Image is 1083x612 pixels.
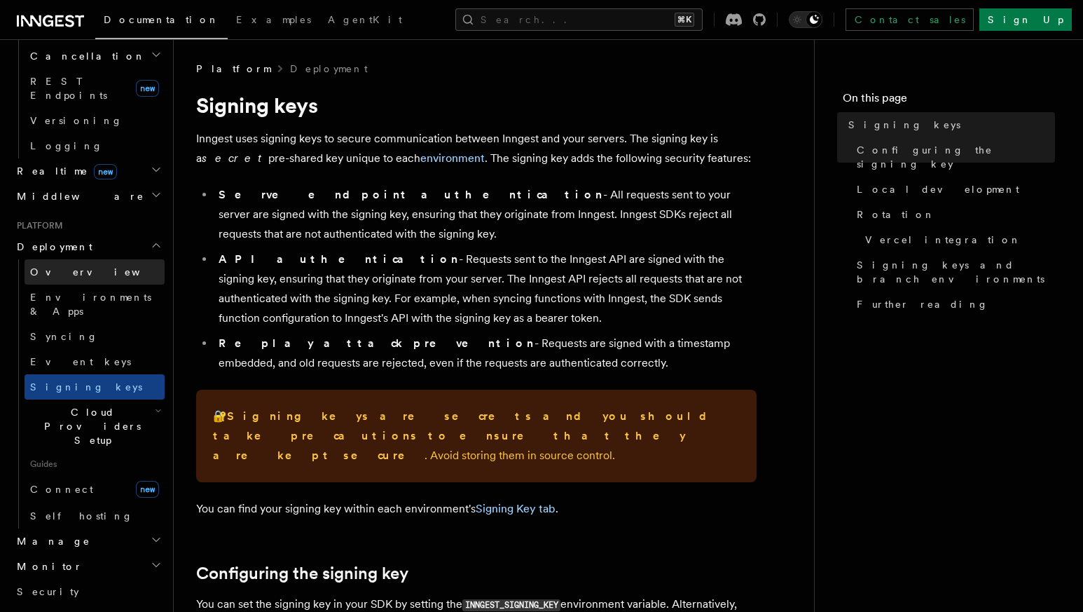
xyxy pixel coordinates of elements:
[30,484,93,495] span: Connect
[851,177,1055,202] a: Local development
[11,559,83,573] span: Monitor
[11,234,165,259] button: Deployment
[25,49,146,63] span: Cancellation
[219,336,534,350] strong: Replay attack prevention
[455,8,703,31] button: Search...⌘K
[25,475,165,503] a: Connectnew
[420,151,485,165] a: environment
[857,258,1055,286] span: Signing keys and branch environments
[11,259,165,529] div: Deployment
[94,164,117,179] span: new
[95,4,228,39] a: Documentation
[857,297,988,311] span: Further reading
[25,453,165,475] span: Guides
[11,534,90,548] span: Manage
[860,227,1055,252] a: Vercel integration
[136,481,159,498] span: new
[196,499,757,519] p: You can find your signing key within each environment's .
[30,381,142,393] span: Signing keys
[462,599,560,611] code: INNGEST_SIGNING_KEY
[11,554,165,579] button: Monitor
[25,259,165,285] a: Overview
[196,129,757,168] p: Inngest uses signing keys to secure communication between Inngest and your servers. The signing k...
[328,14,402,25] span: AgentKit
[213,409,718,462] strong: Signing keys are secrets and you should take precautions to ensure that they are kept secure
[214,185,757,244] li: - All requests sent to your server are signed with the signing key, ensuring that they originate ...
[843,112,1055,137] a: Signing keys
[213,407,740,465] p: 🔐 . Avoid storing them in source control.
[25,108,165,133] a: Versioning
[202,151,268,165] em: secret
[25,133,165,158] a: Logging
[219,252,459,266] strong: API authentication
[851,252,1055,292] a: Signing keys and branch environments
[11,220,63,231] span: Platform
[848,118,960,132] span: Signing keys
[851,137,1055,177] a: Configuring the signing key
[25,69,165,108] a: REST Endpointsnew
[319,4,411,38] a: AgentKit
[843,90,1055,112] h4: On this page
[857,143,1055,171] span: Configuring the signing key
[11,184,165,209] button: Middleware
[25,324,165,349] a: Syncing
[25,400,165,453] button: Cloud Providers Setup
[30,140,103,151] span: Logging
[25,374,165,400] a: Signing keys
[476,502,556,515] a: Signing Key tab
[25,285,165,324] a: Environments & Apps
[25,43,165,69] button: Cancellation
[228,4,319,38] a: Examples
[196,564,408,583] a: Configuring the signing key
[11,240,92,254] span: Deployment
[11,529,165,554] button: Manage
[851,202,1055,227] a: Rotation
[290,62,368,76] a: Deployment
[979,8,1072,31] a: Sign Up
[214,250,757,328] li: - Requests sent to the Inngest API are signed with the signing key, ensuring that they originate ...
[30,292,151,317] span: Environments & Apps
[30,510,133,522] span: Self hosting
[30,266,174,278] span: Overview
[675,13,694,27] kbd: ⌘K
[25,405,155,447] span: Cloud Providers Setup
[104,14,219,25] span: Documentation
[196,62,270,76] span: Platform
[851,292,1055,317] a: Further reading
[789,11,822,28] button: Toggle dark mode
[865,233,1021,247] span: Vercel integration
[30,331,98,342] span: Syncing
[214,334,757,373] li: - Requests are signed with a timestamp embedded, and old requests are rejected, even if the reque...
[11,158,165,184] button: Realtimenew
[236,14,311,25] span: Examples
[25,349,165,374] a: Event keys
[196,93,757,118] h1: Signing keys
[136,80,159,97] span: new
[857,208,935,222] span: Rotation
[17,586,79,597] span: Security
[857,182,1019,196] span: Local development
[11,579,165,604] a: Security
[219,188,603,201] strong: Serve endpoint authentication
[30,356,131,367] span: Event keys
[30,115,123,126] span: Versioning
[11,164,117,178] span: Realtime
[846,8,974,31] a: Contact sales
[25,503,165,529] a: Self hosting
[11,189,144,203] span: Middleware
[30,76,107,101] span: REST Endpoints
